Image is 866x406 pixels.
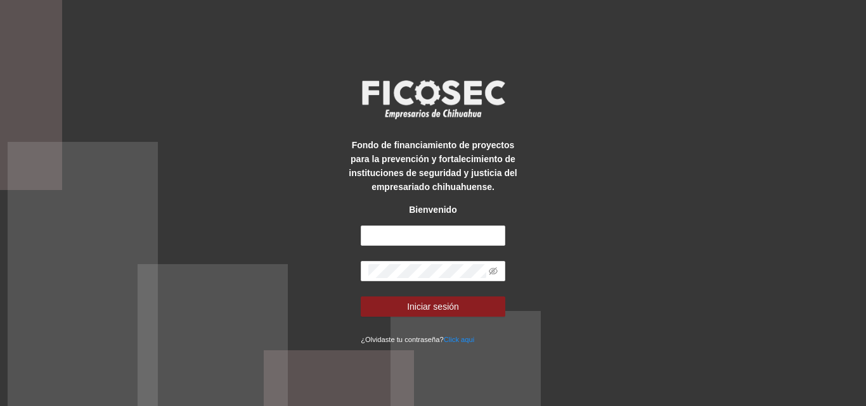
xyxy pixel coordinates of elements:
button: Iniciar sesión [361,296,505,317]
img: logo [354,76,512,123]
span: Iniciar sesión [407,300,459,314]
a: Click aqui [444,336,475,343]
small: ¿Olvidaste tu contraseña? [361,336,474,343]
strong: Bienvenido [409,205,456,215]
strong: Fondo de financiamiento de proyectos para la prevención y fortalecimiento de instituciones de seg... [349,140,517,192]
span: eye-invisible [489,267,498,276]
